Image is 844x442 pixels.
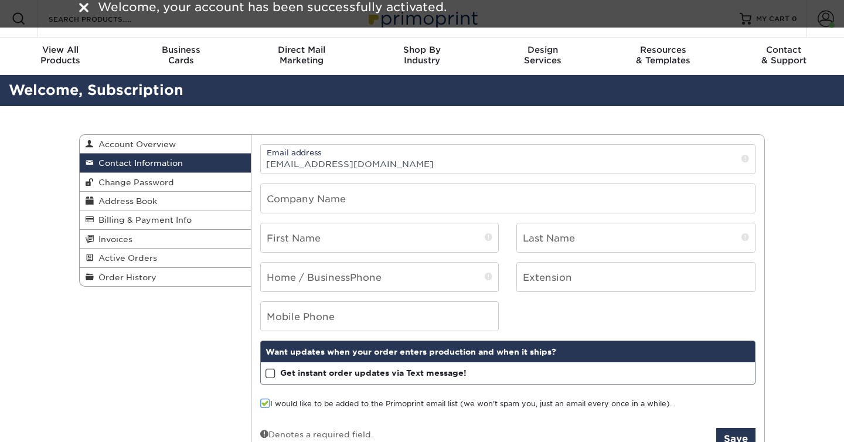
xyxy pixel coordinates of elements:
span: Contact [723,45,844,55]
div: Want updates when your order enters production and when it ships? [261,341,755,362]
a: Contact Information [80,154,251,172]
span: Active Orders [94,253,157,263]
a: Invoices [80,230,251,249]
a: Resources& Templates [603,38,724,75]
span: Design [482,45,603,55]
a: DesignServices [482,38,603,75]
a: Direct MailMarketing [241,38,362,75]
span: Change Password [94,178,174,187]
span: Invoices [94,234,132,244]
a: Order History [80,268,251,286]
div: Marketing [241,45,362,66]
a: Active Orders [80,249,251,267]
span: Billing & Payment Info [94,215,192,225]
span: Business [121,45,241,55]
span: Contact Information [94,158,183,168]
div: & Templates [603,45,724,66]
div: Services [482,45,603,66]
a: Shop ByIndustry [362,38,482,75]
span: Resources [603,45,724,55]
a: Change Password [80,173,251,192]
strong: Get instant order updates via Text message! [280,368,467,378]
span: Shop By [362,45,482,55]
span: Order History [94,273,156,282]
span: Direct Mail [241,45,362,55]
span: Address Book [94,196,157,206]
a: Billing & Payment Info [80,210,251,229]
img: close [79,3,89,12]
a: BusinessCards [121,38,241,75]
div: Denotes a required field. [260,428,373,440]
a: Contact& Support [723,38,844,75]
a: Address Book [80,192,251,210]
div: Industry [362,45,482,66]
div: & Support [723,45,844,66]
a: Account Overview [80,135,251,154]
label: I would like to be added to the Primoprint email list (we won't spam you, just an email every onc... [260,399,672,410]
span: Account Overview [94,140,176,149]
div: Cards [121,45,241,66]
